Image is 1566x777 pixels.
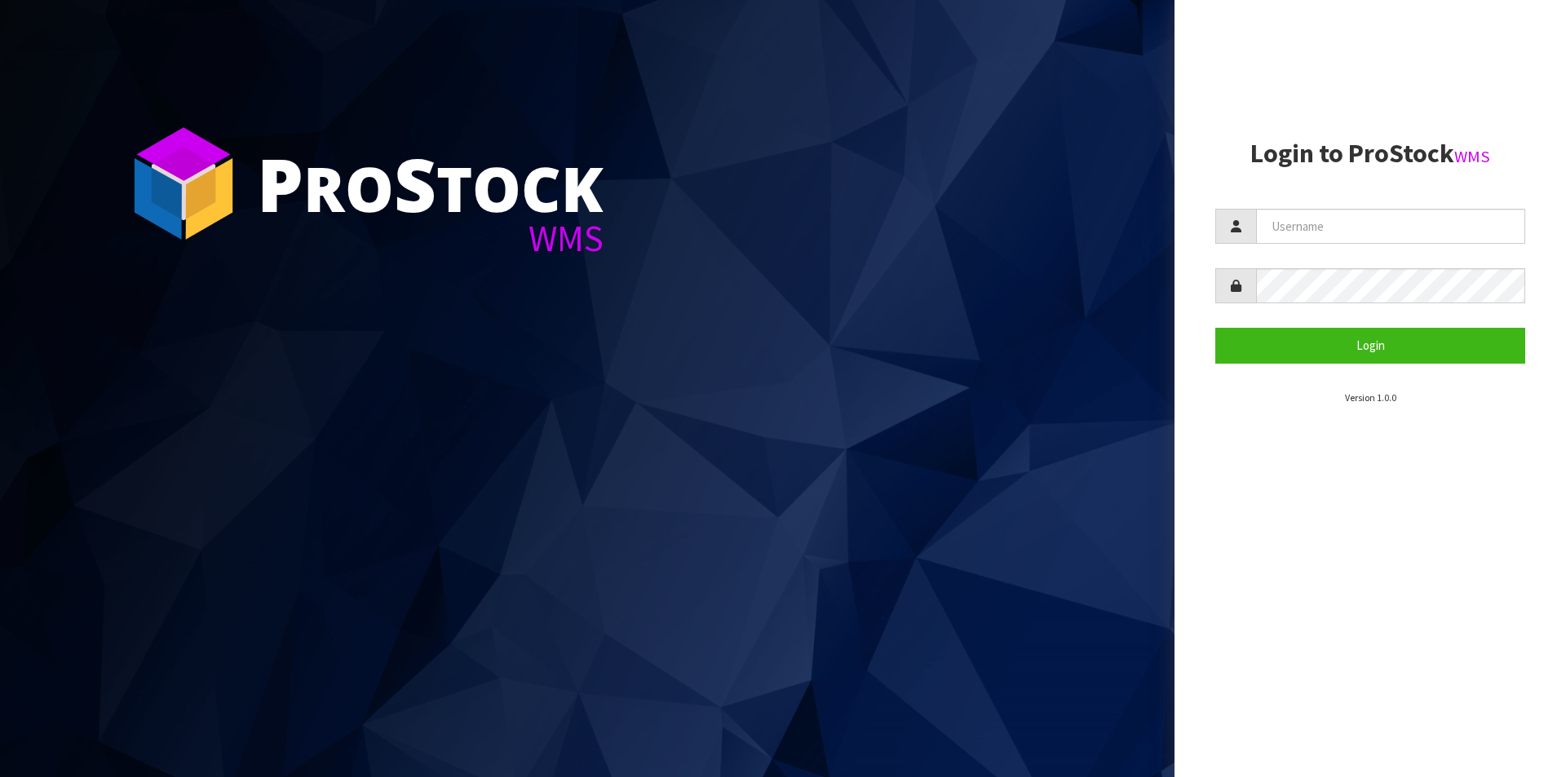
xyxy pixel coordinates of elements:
img: ProStock Cube [122,122,245,245]
h2: Login to ProStock [1215,139,1525,168]
button: Login [1215,328,1525,363]
input: Username [1256,209,1525,244]
small: Version 1.0.0 [1345,391,1396,404]
span: S [394,134,436,233]
span: P [257,134,303,233]
div: WMS [257,220,604,257]
small: WMS [1454,146,1490,167]
div: ro tock [257,147,604,220]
